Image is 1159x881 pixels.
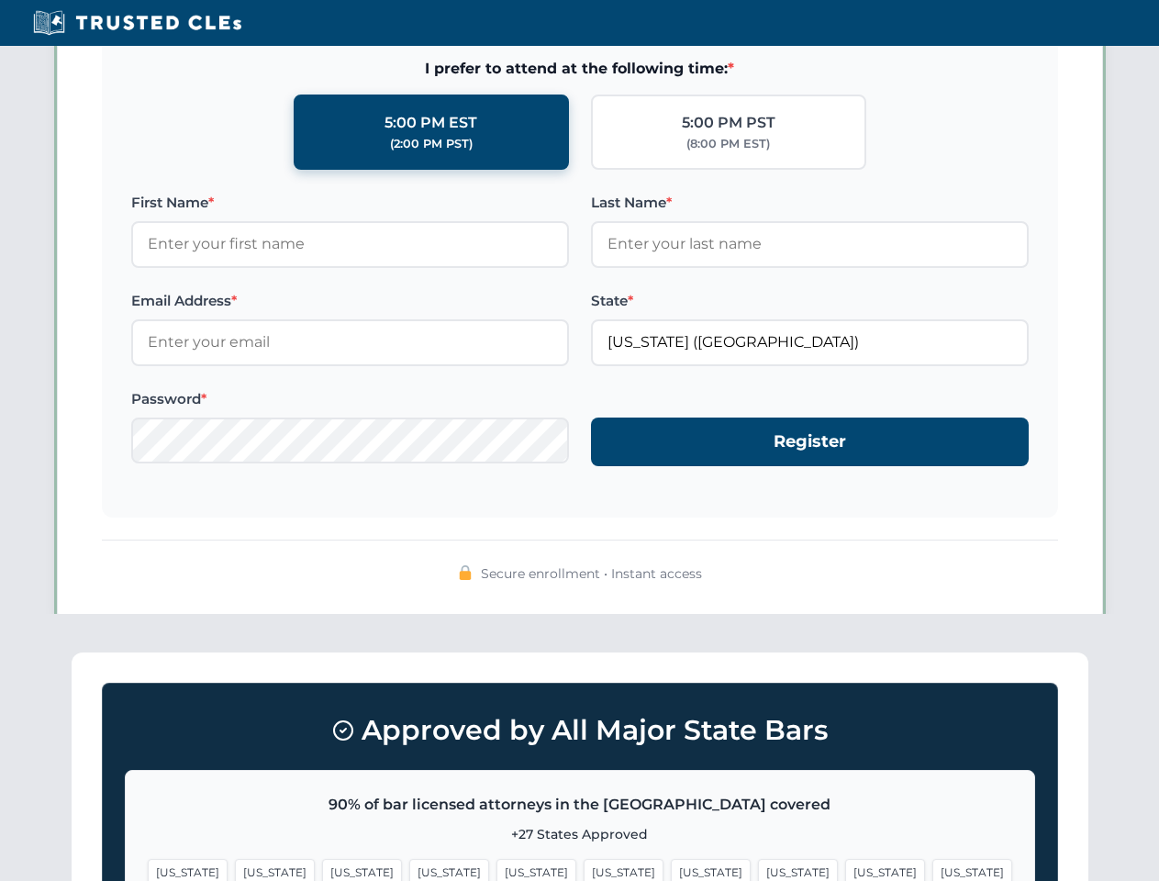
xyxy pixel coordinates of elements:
[131,319,569,365] input: Enter your email
[591,418,1029,466] button: Register
[390,135,473,153] div: (2:00 PM PST)
[131,57,1029,81] span: I prefer to attend at the following time:
[591,290,1029,312] label: State
[131,221,569,267] input: Enter your first name
[148,824,1012,844] p: +27 States Approved
[148,793,1012,817] p: 90% of bar licensed attorneys in the [GEOGRAPHIC_DATA] covered
[125,706,1035,755] h3: Approved by All Major State Bars
[686,135,770,153] div: (8:00 PM EST)
[131,290,569,312] label: Email Address
[131,192,569,214] label: First Name
[591,221,1029,267] input: Enter your last name
[591,319,1029,365] input: Florida (FL)
[131,388,569,410] label: Password
[591,192,1029,214] label: Last Name
[458,565,473,580] img: 🔒
[28,9,247,37] img: Trusted CLEs
[384,111,477,135] div: 5:00 PM EST
[481,563,702,584] span: Secure enrollment • Instant access
[682,111,775,135] div: 5:00 PM PST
